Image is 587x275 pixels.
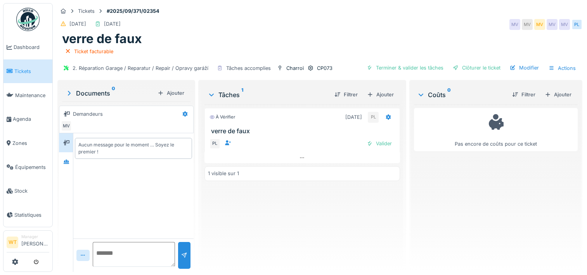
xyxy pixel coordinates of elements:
[559,19,570,30] div: MV
[12,139,49,147] span: Zones
[3,203,52,227] a: Statistiques
[208,90,328,99] div: Tâches
[364,63,447,73] div: Terminer & valider les tâches
[15,164,49,171] span: Équipements
[571,19,582,30] div: PL
[447,90,451,99] sup: 0
[286,64,304,72] div: Charroi
[7,234,49,252] a: WT Manager[PERSON_NAME]
[3,35,52,59] a: Dashboard
[104,7,163,15] strong: #2025/09/371/02354
[78,7,95,15] div: Tickets
[545,63,579,74] div: Actions
[3,179,52,203] a: Stock
[14,211,49,219] span: Statistiques
[14,187,49,195] span: Stock
[13,115,49,123] span: Agenda
[317,64,332,72] div: CP073
[73,110,103,118] div: Demandeurs
[547,19,558,30] div: MV
[14,68,49,75] span: Tickets
[154,88,187,98] div: Ajouter
[74,48,113,55] div: Ticket facturable
[69,20,86,28] div: [DATE]
[14,44,49,51] span: Dashboard
[3,83,52,107] a: Maintenance
[65,89,154,98] div: Documents
[3,59,52,84] a: Tickets
[331,89,361,100] div: Filtrer
[364,89,397,100] div: Ajouter
[104,20,121,28] div: [DATE]
[21,234,49,240] div: Manager
[16,8,40,31] img: Badge_color-CXgf-gQk.svg
[241,90,243,99] sup: 1
[507,63,542,73] div: Modifier
[3,155,52,179] a: Équipements
[112,89,115,98] sup: 0
[368,112,379,123] div: PL
[509,89,539,100] div: Filtrer
[3,107,52,131] a: Agenda
[62,31,142,46] h1: verre de faux
[78,141,189,155] div: Aucun message pour le moment … Soyez le premier !
[345,113,362,121] div: [DATE]
[419,111,573,148] div: Pas encore de coûts pour ce ticket
[211,127,397,135] h3: verre de faux
[522,19,533,30] div: MV
[210,138,220,149] div: PL
[509,19,520,30] div: MV
[208,170,239,177] div: 1 visible sur 1
[3,131,52,155] a: Zones
[534,19,545,30] div: MV
[226,64,271,72] div: Tâches accomplies
[450,63,504,73] div: Clôturer le ticket
[417,90,506,99] div: Coûts
[210,114,235,120] div: À vérifier
[73,64,208,72] div: 2. Réparation Garage / Reparatur / Repair / Opravy garáží
[21,234,49,251] li: [PERSON_NAME]
[542,89,575,100] div: Ajouter
[7,237,18,248] li: WT
[364,138,395,149] div: Valider
[15,92,49,99] span: Maintenance
[61,120,72,131] div: MV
